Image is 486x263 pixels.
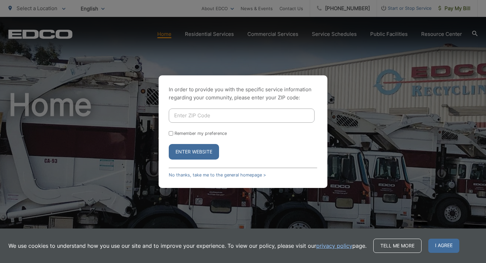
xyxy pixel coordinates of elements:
p: We use cookies to understand how you use our site and to improve your experience. To view our pol... [8,242,367,250]
span: I agree [428,239,459,253]
button: Enter Website [169,144,219,160]
label: Remember my preference [174,131,227,136]
p: In order to provide you with the specific service information regarding your community, please en... [169,86,317,102]
a: Tell me more [373,239,422,253]
input: Enter ZIP Code [169,109,315,123]
a: No thanks, take me to the general homepage > [169,172,266,177]
a: privacy policy [316,242,352,250]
